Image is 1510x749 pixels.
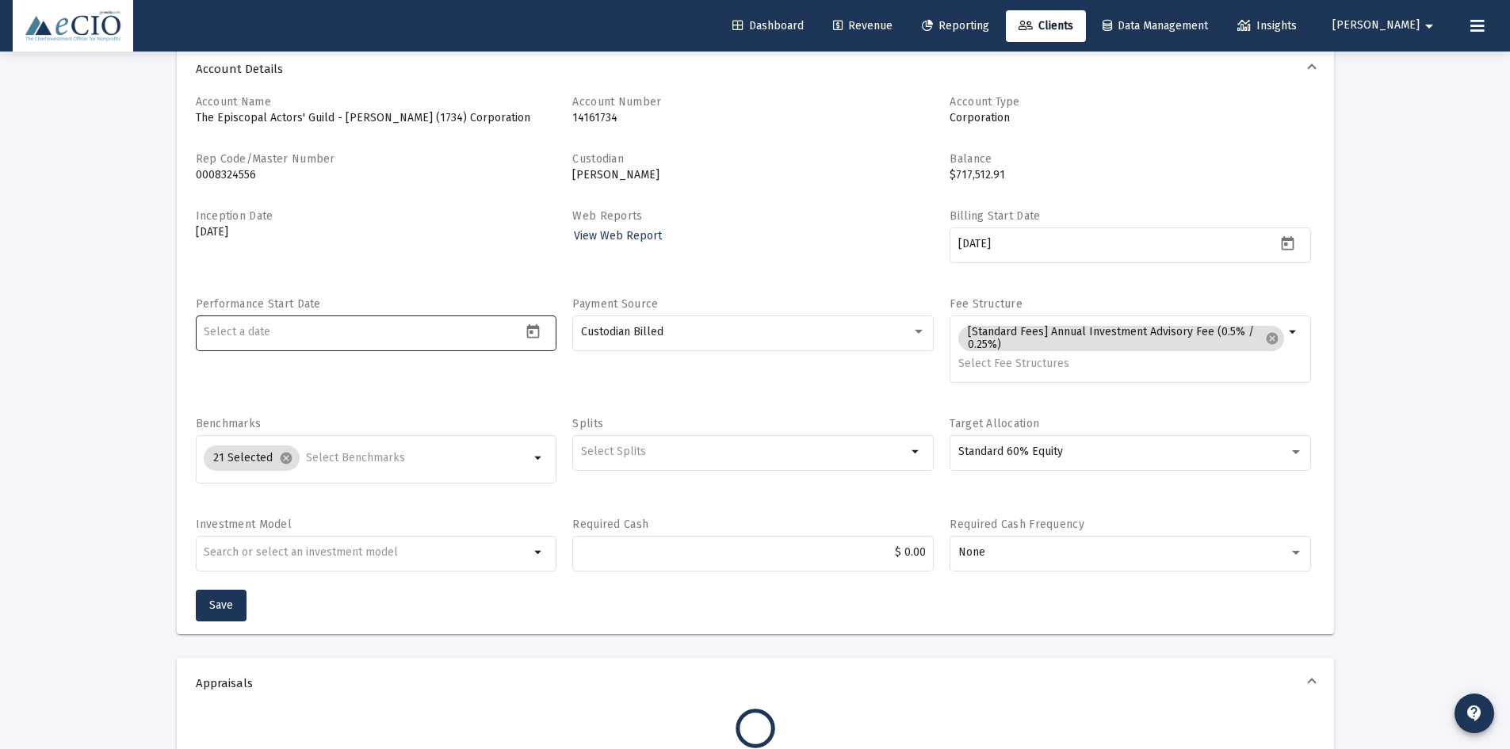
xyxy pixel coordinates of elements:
mat-chip: 21 Selected [204,445,300,471]
a: View Web Report [572,224,663,247]
mat-expansion-panel-header: Account Details [177,44,1334,94]
span: Dashboard [732,19,804,32]
label: Investment Model [196,518,292,531]
mat-chip-list: Selection [204,442,529,474]
label: Web Reports [572,209,642,223]
label: Payment Source [572,297,658,311]
label: Splits [572,417,603,430]
label: Account Name [196,95,271,109]
label: Required Cash Frequency [950,518,1084,531]
p: [PERSON_NAME] [572,167,934,183]
p: The Episcopal Actors' Guild - [PERSON_NAME] (1734) Corporation [196,110,557,126]
mat-icon: arrow_drop_down [1284,323,1303,342]
input: undefined [204,546,529,559]
label: Account Number [572,95,661,109]
span: [PERSON_NAME] [1332,19,1420,32]
button: Open calendar [522,319,545,342]
a: Clients [1006,10,1086,42]
label: Inception Date [196,209,273,223]
span: Clients [1019,19,1073,32]
span: Appraisals [196,675,1309,691]
p: 14161734 [572,110,934,126]
input: Select a date [204,326,522,338]
span: Account Details [196,61,1309,77]
p: 0008324556 [196,167,557,183]
span: None [958,545,985,559]
mat-expansion-panel-header: Appraisals [177,658,1334,709]
span: Save [209,598,233,612]
a: Reporting [909,10,1002,42]
mat-icon: contact_support [1465,704,1484,723]
a: Revenue [820,10,905,42]
input: Select a date [958,238,1276,250]
img: Dashboard [25,10,121,42]
span: Standard 60% Equity [958,445,1063,458]
p: $717,512.91 [950,167,1311,183]
mat-icon: arrow_drop_down [529,543,549,562]
label: Benchmarks [196,417,262,430]
div: Account Details [177,94,1334,634]
button: Open calendar [1275,231,1298,254]
input: Select Fee Structures [958,357,1284,370]
label: Billing Start Date [950,209,1040,223]
label: Rep Code/Master Number [196,152,335,166]
mat-chip: [Standard Fees] Annual Investment Advisory Fee (0.5% / 0.25%) [958,326,1284,351]
mat-icon: cancel [279,451,293,465]
mat-chip-list: Selection [958,323,1284,373]
span: Custodian Billed [581,325,663,338]
input: Select Splits [581,445,907,458]
mat-chip-list: Selection [581,442,907,461]
input: $2000.00 [581,546,926,559]
span: Revenue [833,19,893,32]
button: [PERSON_NAME] [1313,10,1458,41]
label: Account Type [950,95,1019,109]
span: Insights [1237,19,1297,32]
label: Required Cash [572,518,648,531]
span: Data Management [1103,19,1208,32]
mat-icon: arrow_drop_down [1420,10,1439,42]
p: Corporation [950,110,1311,126]
span: View Web Report [574,229,662,243]
input: Select Benchmarks [306,452,529,464]
p: [DATE] [196,224,557,240]
mat-icon: cancel [1265,331,1278,346]
label: Fee Structure [950,297,1023,311]
a: Insights [1225,10,1309,42]
span: Reporting [922,19,989,32]
mat-icon: arrow_drop_down [907,442,926,461]
label: Performance Start Date [196,297,321,311]
a: Dashboard [720,10,816,42]
label: Balance [950,152,992,166]
label: Target Allocation [950,417,1039,430]
a: Data Management [1090,10,1221,42]
mat-icon: arrow_drop_down [529,449,549,468]
button: Save [196,590,247,621]
label: Custodian [572,152,624,166]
